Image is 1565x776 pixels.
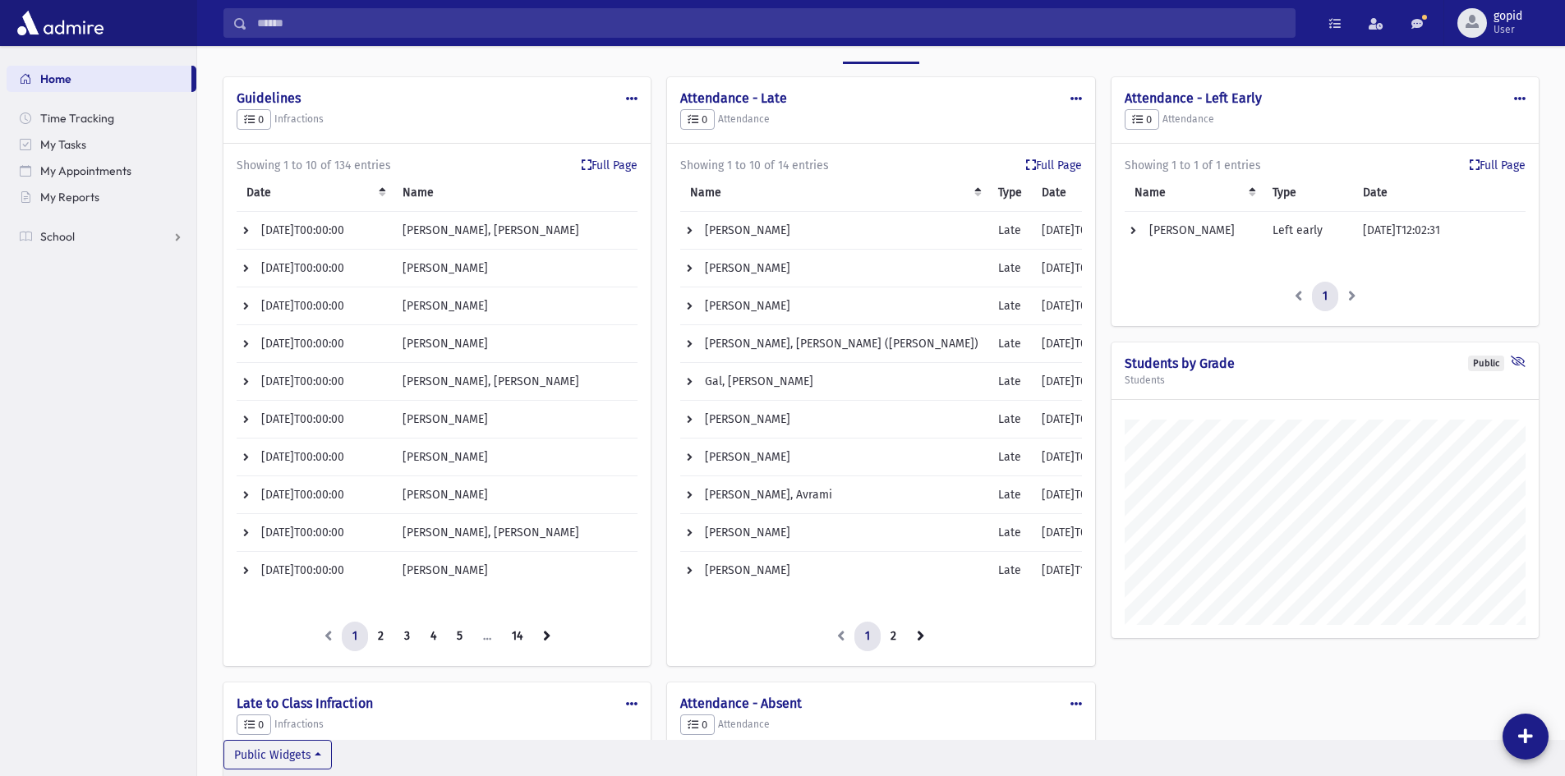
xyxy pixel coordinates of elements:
[988,212,1032,250] td: Late
[680,109,1081,131] h5: Attendance
[680,363,988,401] td: Gal, [PERSON_NAME]
[1125,109,1159,131] button: 0
[988,325,1032,363] td: Late
[7,223,196,250] a: School
[680,696,1081,711] h4: Attendance - Absent
[1263,212,1353,250] td: Left early
[7,158,196,184] a: My Appointments
[988,401,1032,439] td: Late
[237,439,393,476] td: [DATE]T00:00:00
[393,439,638,476] td: [PERSON_NAME]
[680,401,988,439] td: [PERSON_NAME]
[40,137,86,152] span: My Tasks
[237,174,393,212] th: Date
[988,514,1032,552] td: Late
[7,184,196,210] a: My Reports
[1125,212,1264,250] td: [PERSON_NAME]
[988,287,1032,325] td: Late
[988,476,1032,514] td: Late
[393,287,638,325] td: [PERSON_NAME]
[1032,250,1135,287] td: [DATE]T09:19:35
[420,622,447,651] a: 4
[7,131,196,158] a: My Tasks
[223,740,332,769] button: Public Widgets
[237,212,393,250] td: [DATE]T00:00:00
[988,439,1032,476] td: Late
[393,212,638,250] td: [PERSON_NAME], [PERSON_NAME]
[680,439,988,476] td: [PERSON_NAME]
[1032,401,1135,439] td: [DATE]T09:12:08
[501,622,533,651] a: 14
[237,696,638,711] h4: Late to Class Infraction
[393,401,638,439] td: [PERSON_NAME]
[680,714,715,736] button: 0
[237,157,638,174] div: Showing 1 to 10 of 134 entries
[237,250,393,287] td: [DATE]T00:00:00
[688,113,707,126] span: 0
[237,287,393,325] td: [DATE]T00:00:00
[680,714,1081,736] h5: Attendance
[1353,174,1526,212] th: Date
[1032,363,1135,401] td: [DATE]T00:00:00
[7,66,191,92] a: Home
[40,111,114,126] span: Time Tracking
[237,325,393,363] td: [DATE]T00:00:00
[1494,23,1522,36] span: User
[1125,374,1526,386] h5: Students
[1132,113,1152,126] span: 0
[680,174,988,212] th: Name
[1312,282,1338,311] a: 1
[1032,514,1135,552] td: [DATE]T09:13:18
[237,109,271,131] button: 0
[680,90,1081,106] h4: Attendance - Late
[237,476,393,514] td: [DATE]T00:00:00
[988,363,1032,401] td: Late
[680,250,988,287] td: [PERSON_NAME]
[393,476,638,514] td: [PERSON_NAME]
[1353,212,1526,250] td: [DATE]T12:02:31
[393,250,638,287] td: [PERSON_NAME]
[1494,10,1522,23] span: gopid
[1032,552,1135,590] td: [DATE]T13:53:23
[237,714,638,736] h5: Infractions
[1125,157,1526,174] div: Showing 1 to 1 of 1 entries
[394,622,421,651] a: 3
[1032,476,1135,514] td: [DATE]T09:12:02
[680,157,1081,174] div: Showing 1 to 10 of 14 entries
[237,363,393,401] td: [DATE]T00:00:00
[7,105,196,131] a: Time Tracking
[1032,325,1135,363] td: [DATE]T09:11:46
[237,514,393,552] td: [DATE]T00:00:00
[1032,439,1135,476] td: [DATE]T09:11:53
[1263,174,1353,212] th: Type
[393,363,638,401] td: [PERSON_NAME], [PERSON_NAME]
[988,174,1032,212] th: Type
[1468,356,1504,371] div: Public
[446,622,473,651] a: 5
[582,157,638,174] a: Full Page
[680,514,988,552] td: [PERSON_NAME]
[868,33,906,47] div: School
[237,714,271,736] button: 0
[393,325,638,363] td: [PERSON_NAME]
[13,7,108,39] img: AdmirePro
[1125,109,1526,131] h5: Attendance
[680,325,988,363] td: [PERSON_NAME], [PERSON_NAME] ([PERSON_NAME])
[393,174,638,212] th: Name
[1032,287,1135,325] td: [DATE]T00:00:00
[393,514,638,552] td: [PERSON_NAME], [PERSON_NAME]
[880,622,907,651] a: 2
[40,163,131,178] span: My Appointments
[40,71,71,86] span: Home
[1125,90,1526,106] h4: Attendance - Left Early
[680,476,988,514] td: [PERSON_NAME], Avrami
[40,229,75,244] span: School
[1026,157,1082,174] a: Full Page
[342,622,368,651] a: 1
[247,8,1295,38] input: Search
[680,109,715,131] button: 0
[1032,174,1135,212] th: Date
[237,90,638,106] h4: Guidelines
[244,719,264,731] span: 0
[40,190,99,204] span: My Reports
